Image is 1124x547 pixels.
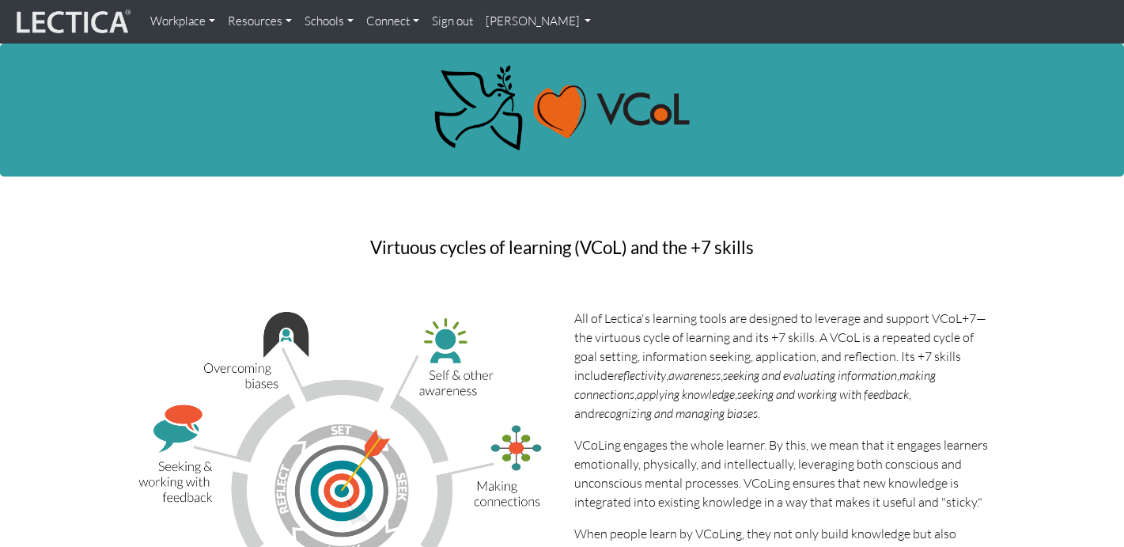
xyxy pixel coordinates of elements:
i: seeking and working with feedback [737,386,909,402]
a: Sign out [426,6,479,37]
i: reflectivity [614,367,666,383]
i: applying knowledge [637,386,735,402]
p: All of Lectica's learning tools are designed to leverage and support VCoL+7—the virtuous cycle of... [574,309,990,423]
a: [PERSON_NAME] [479,6,598,37]
p: VCoLing engages the whole learner. By this, we mean that it engages learners emotionally, physica... [574,435,990,511]
i: recognizing and managing biases [595,405,758,421]
a: Connect [360,6,426,37]
img: lecticalive [13,7,131,37]
a: Schools [298,6,360,37]
h3: Virtuous cycles of learning (VCoL) and the +7 skills [282,238,843,258]
i: awareness [668,367,721,383]
a: Resources [221,6,298,37]
a: Workplace [144,6,221,37]
i: seeking and evaluating information [723,367,897,383]
i: making connections [574,367,936,402]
